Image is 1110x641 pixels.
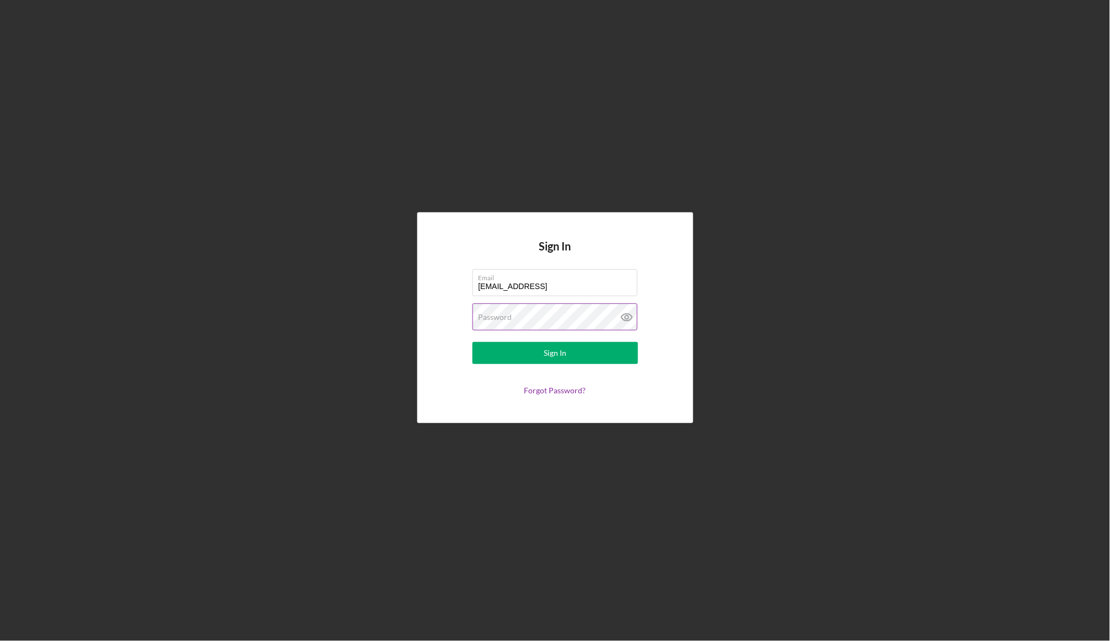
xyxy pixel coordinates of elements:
label: Email [479,270,638,282]
div: Sign In [544,342,566,364]
h4: Sign In [539,240,571,269]
label: Password [479,313,512,322]
button: Sign In [472,342,638,364]
a: Forgot Password? [524,386,586,395]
